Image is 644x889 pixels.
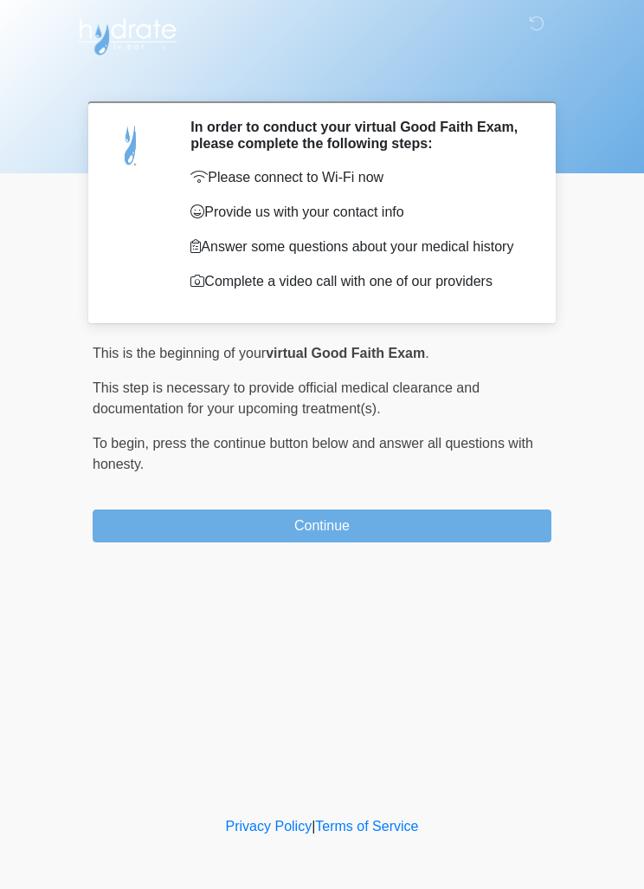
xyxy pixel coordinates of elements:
h1: ‎ ‎ ‎ [80,62,564,94]
img: Hydrate IV Bar - Scottsdale Logo [75,13,179,56]
span: This step is necessary to provide official medical clearance and documentation for your upcoming ... [93,380,480,416]
strong: virtual Good Faith Exam [266,346,425,360]
h2: In order to conduct your virtual Good Faith Exam, please complete the following steps: [190,119,525,152]
a: Privacy Policy [226,819,312,834]
p: Provide us with your contact info [190,202,525,223]
button: Continue [93,509,551,542]
span: This is the beginning of your [93,346,266,360]
p: Answer some questions about your medical history [190,237,525,257]
p: Please connect to Wi-Fi now [190,167,525,188]
a: Terms of Service [315,819,418,834]
p: Complete a video call with one of our providers [190,271,525,292]
span: press the continue button below and answer all questions with honesty. [93,436,533,471]
img: Agent Avatar [106,119,158,171]
span: . [425,346,428,360]
a: | [312,819,315,834]
span: To begin, [93,436,152,451]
